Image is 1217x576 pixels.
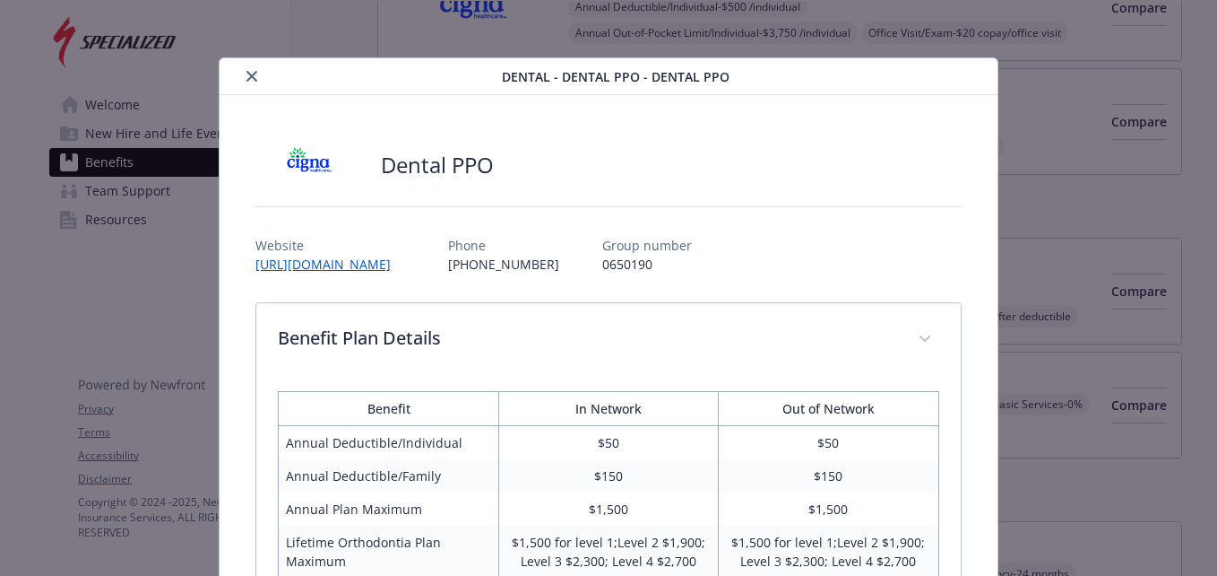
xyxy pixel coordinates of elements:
td: $150 [498,459,718,493]
p: Group number [602,236,692,255]
td: $1,500 [719,493,938,526]
img: CIGNA [255,138,363,192]
p: Website [255,236,405,255]
td: Annual Plan Maximum [279,493,498,526]
p: Benefit Plan Details [278,325,895,352]
td: Annual Deductible/Individual [279,426,498,460]
th: Benefit [279,392,498,426]
h2: Dental PPO [381,150,494,180]
td: $50 [719,426,938,460]
td: $1,500 [498,493,718,526]
span: Dental - Dental PPO - Dental PPO [502,67,729,86]
td: $150 [719,459,938,493]
button: close [241,65,263,87]
td: $50 [498,426,718,460]
th: In Network [498,392,718,426]
p: 0650190 [602,255,692,274]
th: Out of Network [719,392,938,426]
a: [URL][DOMAIN_NAME] [255,256,405,273]
p: Phone [448,236,559,255]
td: Annual Deductible/Family [279,459,498,493]
p: [PHONE_NUMBER] [448,255,559,274]
div: Benefit Plan Details [256,303,960,377]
